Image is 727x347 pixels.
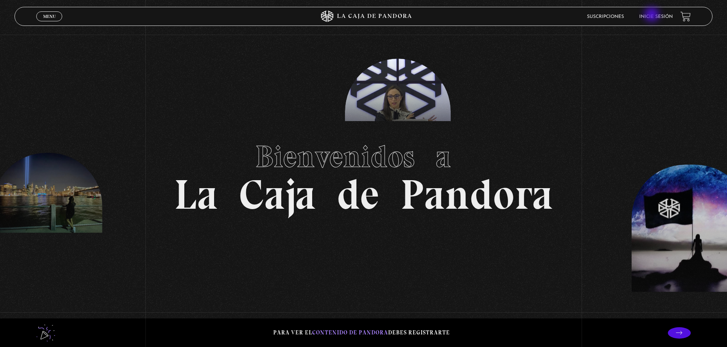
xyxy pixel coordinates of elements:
span: contenido de Pandora [312,329,388,336]
h1: La Caja de Pandora [174,132,553,216]
span: Bienvenidos a [255,138,472,175]
span: Menu [43,14,56,19]
a: Inicie sesión [639,14,673,19]
a: Suscripciones [587,14,624,19]
span: Cerrar [40,21,58,26]
a: View your shopping cart [680,11,691,22]
p: Para ver el debes registrarte [273,328,450,338]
